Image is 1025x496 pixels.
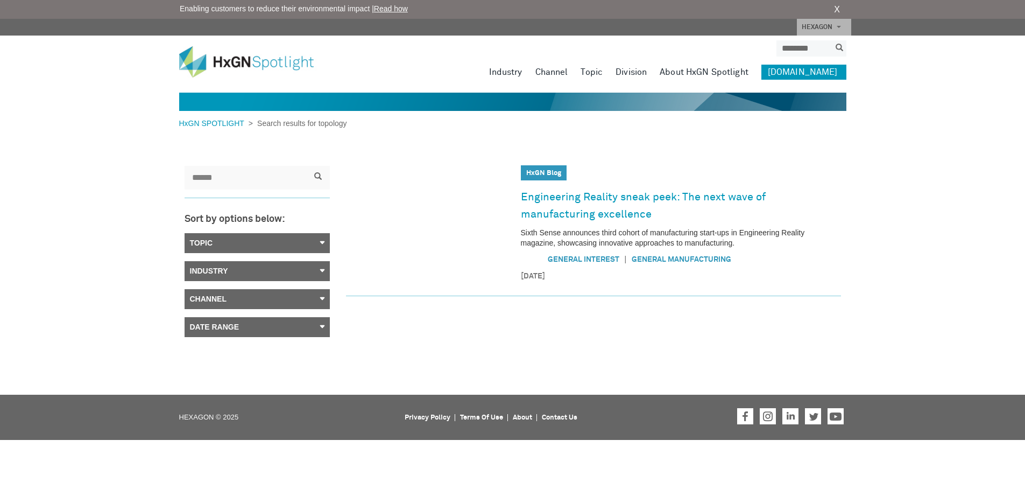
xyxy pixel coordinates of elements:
[761,65,846,80] a: [DOMAIN_NAME]
[374,4,408,13] a: Read how
[521,188,841,223] a: Engineering Reality sneak peek: The next wave of manufacturing excellence
[179,118,347,129] div: >
[548,256,619,263] a: General Interest
[521,228,841,248] p: Sixth Sense announces third cohort of manufacturing start-ups in Engineering Reality magazine, sh...
[782,408,798,424] a: Hexagon on LinkedIn
[632,256,731,263] a: General manufacturing
[185,233,330,253] a: Topic
[542,414,577,421] a: Contact Us
[253,119,347,128] span: Search results for topology
[185,261,330,281] a: Industry
[185,214,330,225] h3: Sort by options below:
[179,119,249,128] a: HxGN SPOTLIGHT
[185,289,330,309] a: Channel
[737,408,753,424] a: Hexagon on Facebook
[460,414,503,421] a: Terms Of Use
[535,65,568,80] a: Channel
[834,3,840,16] a: X
[760,408,776,424] a: Hexagon on Instagram
[805,408,821,424] a: Hexagon on Twitter
[180,3,408,15] span: Enabling customers to reduce their environmental impact |
[185,317,330,337] a: Date Range
[405,414,450,421] a: Privacy Policy
[797,19,851,36] a: HEXAGON
[179,410,398,437] p: HEXAGON © 2025
[179,46,330,78] img: HxGN Spotlight
[489,65,522,80] a: Industry
[526,170,561,177] a: HxGN Blog
[619,254,632,265] span: |
[521,271,841,282] time: [DATE]
[660,65,748,80] a: About HxGN Spotlight
[616,65,647,80] a: Division
[513,414,532,421] a: About
[828,408,844,424] a: Hexagon on Youtube
[581,65,603,80] a: Topic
